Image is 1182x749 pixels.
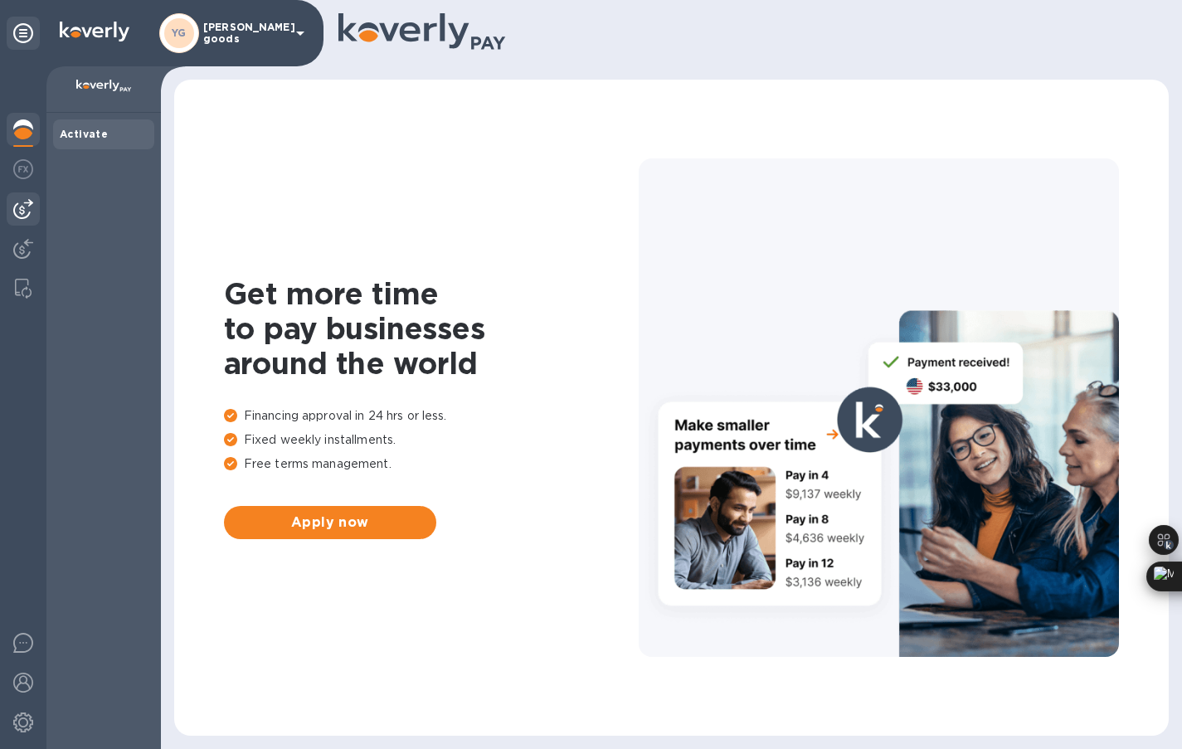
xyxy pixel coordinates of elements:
h1: Get more time to pay businesses around the world [224,276,639,381]
img: Logo [60,22,129,41]
b: Activate [60,128,108,140]
span: Apply now [237,513,423,533]
div: Unpin categories [7,17,40,50]
p: Free terms management. [224,455,639,473]
p: Financing approval in 24 hrs or less. [224,407,639,425]
p: [PERSON_NAME] goods [203,22,286,45]
img: Foreign exchange [13,159,33,179]
button: Apply now [224,506,436,539]
p: Fixed weekly installments. [224,431,639,449]
b: YG [172,27,187,39]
